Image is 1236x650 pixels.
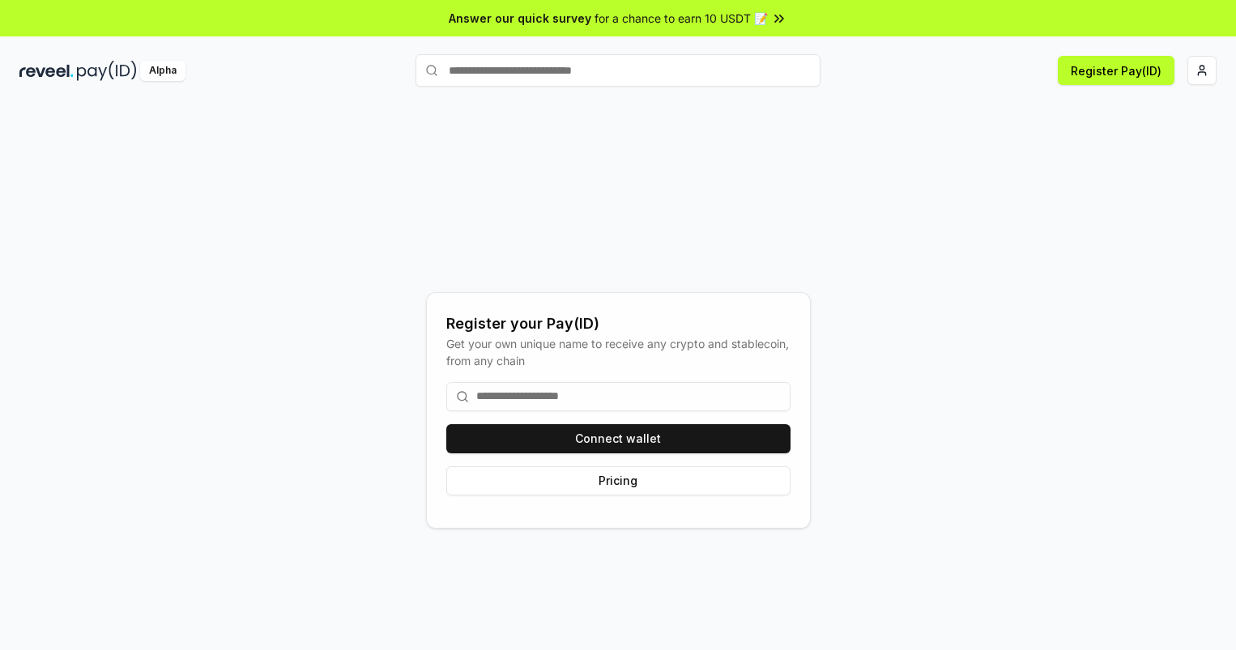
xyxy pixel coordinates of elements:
img: reveel_dark [19,61,74,81]
button: Connect wallet [446,424,791,453]
button: Register Pay(ID) [1058,56,1174,85]
button: Pricing [446,466,791,495]
span: Answer our quick survey [449,10,591,27]
div: Register your Pay(ID) [446,312,791,335]
span: for a chance to earn 10 USDT 📝 [595,10,768,27]
div: Alpha [140,61,185,81]
img: pay_id [77,61,137,81]
div: Get your own unique name to receive any crypto and stablecoin, from any chain [446,335,791,369]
